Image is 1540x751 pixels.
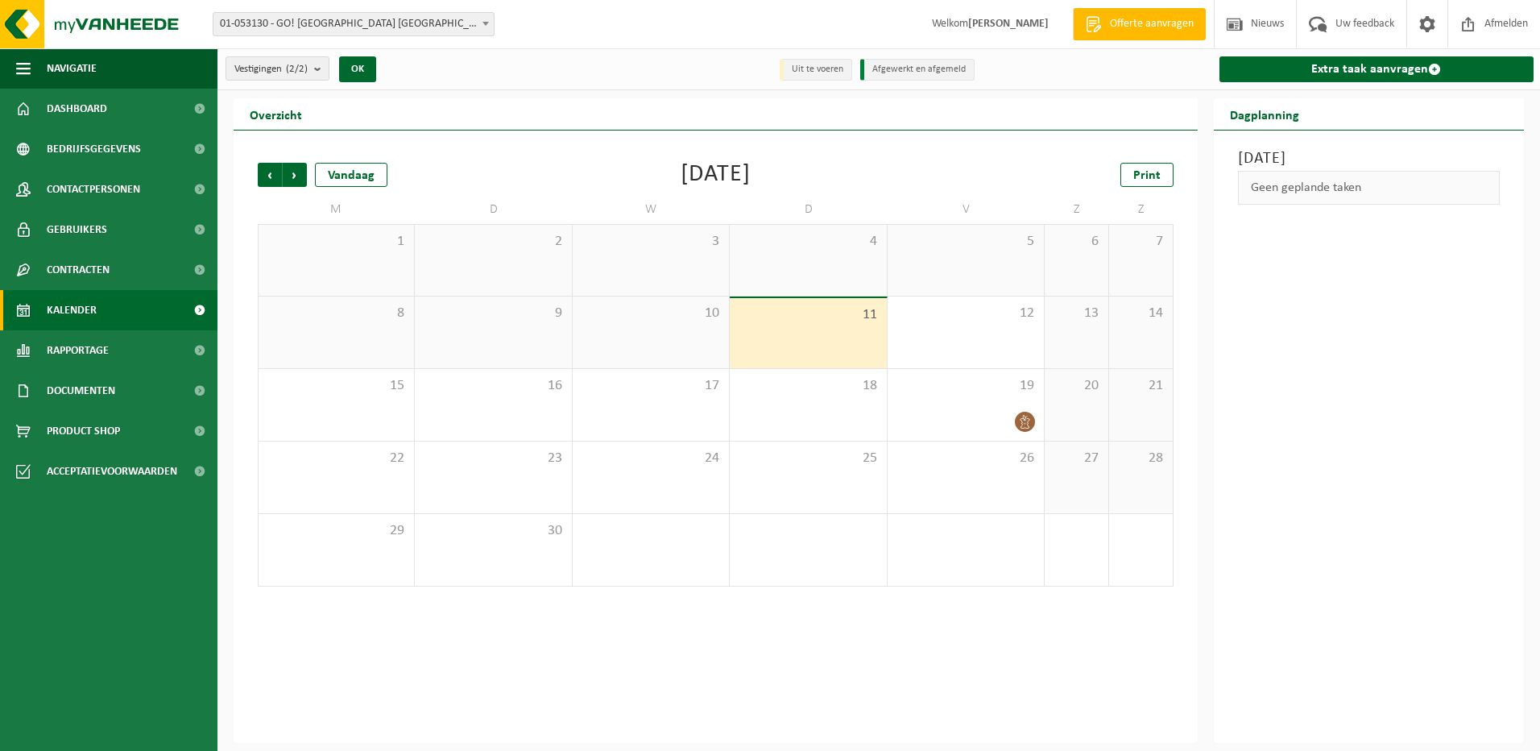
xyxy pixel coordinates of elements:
h2: Dagplanning [1214,98,1315,130]
span: 01-053130 - GO! ATHENEUM NIEUWPOORT - NIEUWPOORT [213,12,495,36]
span: 25 [738,450,878,467]
span: 10 [581,305,721,322]
span: 17 [581,377,721,395]
span: Product Shop [47,411,120,451]
td: D [415,195,572,224]
td: D [730,195,887,224]
span: 11 [738,306,878,324]
a: Offerte aanvragen [1073,8,1206,40]
span: 22 [267,450,406,467]
li: Afgewerkt en afgemeld [860,59,975,81]
span: Documenten [47,371,115,411]
button: Vestigingen(2/2) [226,56,329,81]
div: Geen geplande taken [1238,171,1501,205]
div: [DATE] [681,163,751,187]
div: Vandaag [315,163,387,187]
span: 01-053130 - GO! ATHENEUM NIEUWPOORT - NIEUWPOORT [213,13,494,35]
span: Volgende [283,163,307,187]
span: 5 [896,233,1036,251]
span: 3 [581,233,721,251]
a: Print [1120,163,1174,187]
span: 7 [1117,233,1165,251]
span: Offerte aanvragen [1106,16,1198,32]
span: 16 [423,377,563,395]
h3: [DATE] [1238,147,1501,171]
span: Rapportage [47,330,109,371]
td: V [888,195,1045,224]
span: Acceptatievoorwaarden [47,451,177,492]
span: Gebruikers [47,210,107,250]
span: Dashboard [47,89,107,129]
span: 6 [1053,233,1100,251]
h2: Overzicht [234,98,318,130]
span: 20 [1053,377,1100,395]
span: 2 [423,233,563,251]
span: 30 [423,522,563,540]
span: 8 [267,305,406,322]
span: 4 [738,233,878,251]
span: 13 [1053,305,1100,322]
span: 29 [267,522,406,540]
strong: [PERSON_NAME] [968,18,1049,30]
count: (2/2) [286,64,308,74]
span: 21 [1117,377,1165,395]
td: Z [1109,195,1174,224]
span: Bedrijfsgegevens [47,129,141,169]
span: 15 [267,377,406,395]
span: Navigatie [47,48,97,89]
span: 27 [1053,450,1100,467]
span: 24 [581,450,721,467]
a: Extra taak aanvragen [1219,56,1534,82]
span: 26 [896,450,1036,467]
span: Vestigingen [234,57,308,81]
td: M [258,195,415,224]
span: Print [1133,169,1161,182]
span: 9 [423,305,563,322]
span: Contactpersonen [47,169,140,210]
span: 28 [1117,450,1165,467]
span: 18 [738,377,878,395]
span: 23 [423,450,563,467]
td: W [573,195,730,224]
span: 14 [1117,305,1165,322]
span: Kalender [47,290,97,330]
td: Z [1045,195,1109,224]
button: OK [339,56,376,82]
span: 19 [896,377,1036,395]
span: Contracten [47,250,110,290]
li: Uit te voeren [780,59,852,81]
span: 12 [896,305,1036,322]
span: 1 [267,233,406,251]
span: Vorige [258,163,282,187]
